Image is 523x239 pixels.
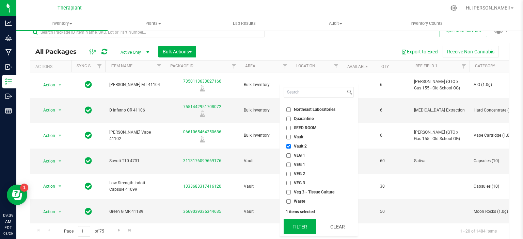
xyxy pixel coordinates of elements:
[109,107,161,114] span: D Inferno CR 41106
[286,199,291,204] input: Waste
[170,64,193,68] a: Package ID
[7,185,27,205] iframe: Resource center
[380,82,406,88] span: 6
[109,158,161,164] span: Savoti T10 4731
[414,79,465,91] span: [PERSON_NAME] (GTO x Gas 155 - Old School OG)
[3,212,13,231] p: 09:39 AM EDT
[125,226,135,235] a: Go to the last page
[114,226,124,235] a: Go to the next page
[244,132,287,139] span: Bulk Inventory
[5,34,12,41] inline-svg: Grow
[56,131,64,140] span: select
[245,64,255,68] a: Area
[284,219,316,234] button: Filter
[280,61,291,72] a: Filter
[85,131,92,140] span: In Sync
[109,180,161,193] span: Low Strength Indoti Capsule 41099
[321,219,354,234] button: Clear
[37,105,56,115] span: Action
[16,16,108,31] a: Inventory
[346,208,372,215] span: 0
[56,156,64,166] span: select
[5,49,12,56] inline-svg: Manufacturing
[199,16,290,31] a: Lab Results
[286,163,291,167] input: VEG 1
[415,64,438,68] a: Ref Field 1
[466,5,510,11] span: Hi, [PERSON_NAME]!
[85,182,92,191] span: In Sync
[85,156,92,166] span: In Sync
[224,20,265,27] span: Lab Results
[56,80,64,90] span: select
[183,184,221,189] a: 1333683317416120
[381,16,472,31] a: Inventory Counts
[244,107,287,114] span: Bulk Inventory
[286,135,291,139] input: Vault
[158,46,196,57] button: Bulk Actions
[94,61,105,72] a: Filter
[183,130,221,134] a: 0661065464250686
[294,163,305,167] span: VEG 1
[35,48,83,55] span: All Packages
[286,126,291,130] input: SEED ROOM
[30,27,265,37] input: Search Package ID, Item Name, SKU, Lot or Part Number...
[164,110,241,117] div: Lab Sample
[294,199,305,203] span: Waste
[286,190,291,194] input: Veg 3 - Tissue Culture
[346,82,372,88] span: 0
[109,208,161,215] span: Green G MR 41189
[164,85,241,91] div: Lab Sample
[109,129,161,142] span: [PERSON_NAME] Vape 41102
[5,107,12,114] inline-svg: Reports
[244,82,287,88] span: Bulk Inventory
[56,207,64,217] span: select
[294,144,307,148] span: Vault 2
[286,144,291,149] input: Vault 2
[111,64,132,68] a: Item Name
[286,117,291,121] input: Quarantine
[455,226,502,236] span: 1 - 20 of 1484 items
[37,156,56,166] span: Action
[85,105,92,115] span: In Sync
[3,231,13,236] p: 08/26
[244,158,287,164] span: Vault
[346,158,372,164] span: 0
[331,61,342,72] a: Filter
[346,132,372,139] span: 0
[108,20,199,27] span: Plants
[37,207,56,217] span: Action
[294,135,303,139] span: Vault
[109,82,161,88] span: [PERSON_NAME] MT 41104
[37,182,56,191] span: Action
[244,183,287,190] span: Vault
[37,80,56,90] span: Action
[286,107,291,112] input: Northeast Laboratories
[183,79,221,84] a: 7350113633027166
[401,20,452,27] span: Inventory Counts
[443,46,499,57] button: Receive Non-Cannabis
[286,153,291,158] input: VEG 1
[85,207,92,216] span: In Sync
[380,183,406,190] span: 30
[449,5,458,11] div: Manage settings
[294,98,303,102] span: None
[163,49,192,54] span: Bulk Actions
[35,64,68,69] div: Actions
[183,158,221,163] a: 3113176099669176
[16,20,108,27] span: Inventory
[164,136,241,142] div: Lab Sample
[294,181,305,185] span: VEG 3
[458,61,470,72] a: Filter
[294,190,334,194] span: Veg 3 - Tissue Culture
[244,208,287,215] span: Vault
[5,64,12,70] inline-svg: Inbound
[20,184,28,192] iframe: Resource center unread badge
[397,46,443,57] button: Export to Excel
[380,208,406,215] span: 50
[294,107,335,112] span: Northeast Laboratories
[347,64,368,69] a: Available
[380,107,406,114] span: 6
[37,131,56,140] span: Action
[284,87,346,97] input: Search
